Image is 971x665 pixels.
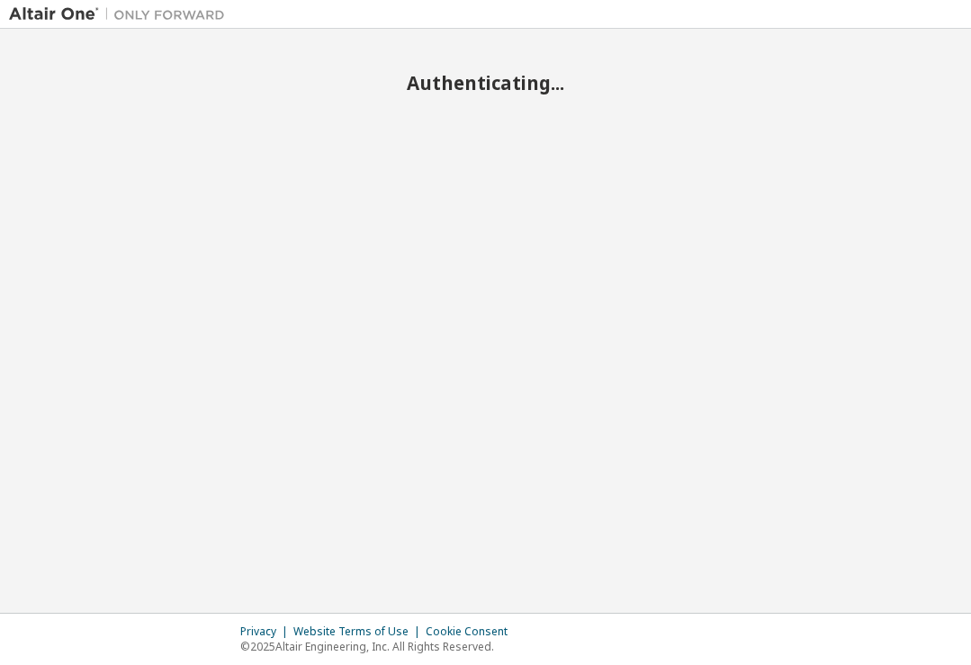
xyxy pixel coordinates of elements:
div: Privacy [240,625,293,639]
p: © 2025 Altair Engineering, Inc. All Rights Reserved. [240,639,518,654]
img: Altair One [9,5,234,23]
h2: Authenticating... [9,71,962,94]
div: Website Terms of Use [293,625,426,639]
div: Cookie Consent [426,625,518,639]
